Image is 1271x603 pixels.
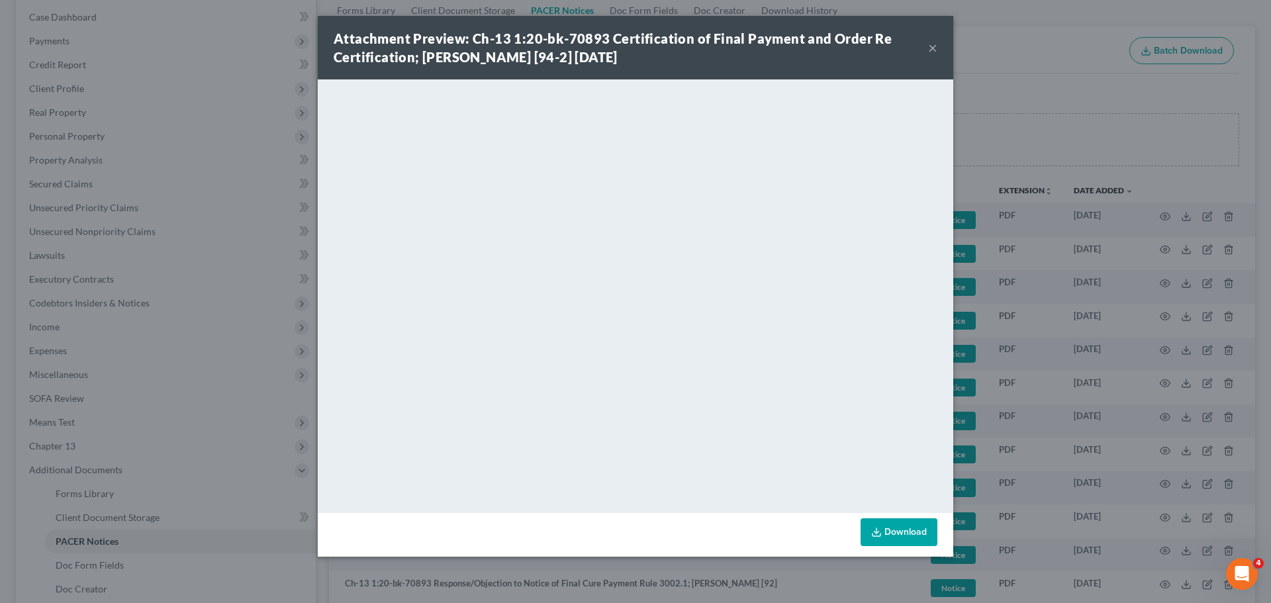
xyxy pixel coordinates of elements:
[928,40,937,56] button: ×
[318,79,953,510] iframe: <object ng-attr-data='[URL][DOMAIN_NAME]' type='application/pdf' width='100%' height='650px'></ob...
[1226,558,1258,590] iframe: Intercom live chat
[861,518,937,546] a: Download
[334,30,892,65] strong: Attachment Preview: Ch-13 1:20-bk-70893 Certification of Final Payment and Order Re Certification...
[1253,558,1264,569] span: 4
